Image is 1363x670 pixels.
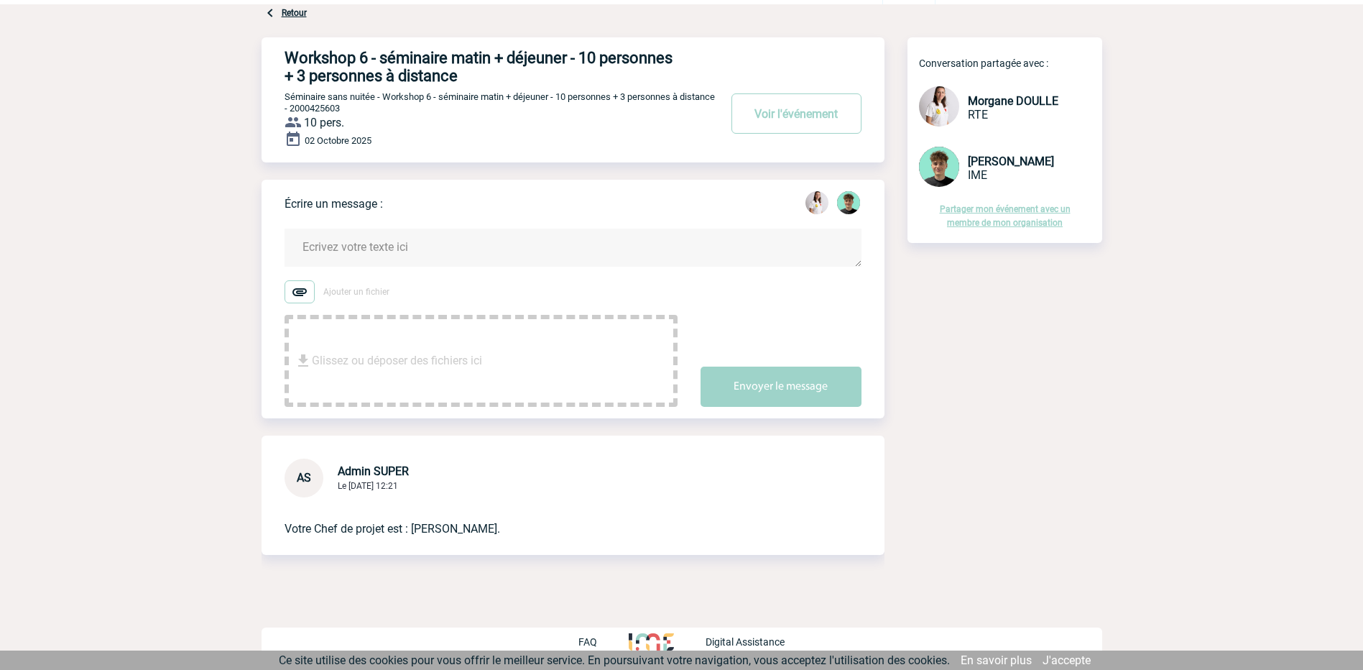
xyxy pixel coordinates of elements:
[285,197,383,211] p: Écrire un message :
[706,636,785,648] p: Digital Assistance
[919,147,959,187] img: 131612-0.png
[837,191,860,217] div: Victor KALB
[285,49,676,85] h4: Workshop 6 - séminaire matin + déjeuner - 10 personnes + 3 personnes à distance
[297,471,311,485] span: AS
[338,481,398,491] span: Le [DATE] 12:21
[295,352,312,370] img: file_download.svg
[919,86,959,127] img: 130205-0.jpg
[304,116,344,129] span: 10 pers.
[701,367,861,407] button: Envoyer le message
[285,497,821,538] p: Votre Chef de projet est : [PERSON_NAME].
[1043,653,1091,667] a: J'accepte
[338,464,409,478] span: Admin SUPER
[578,636,597,648] p: FAQ
[731,93,861,134] button: Voir l'événement
[940,204,1071,228] a: Partager mon événement avec un membre de mon organisation
[805,191,828,217] div: Morgane DOULLE
[323,287,389,297] span: Ajouter un fichier
[968,155,1054,168] span: [PERSON_NAME]
[968,168,987,182] span: IME
[285,91,715,114] span: Séminaire sans nuitée - Workshop 6 - séminaire matin + déjeuner - 10 personnes + 3 personnes à di...
[282,8,307,18] a: Retour
[968,94,1058,108] span: Morgane DOULLE
[305,135,371,146] span: 02 Octobre 2025
[961,653,1032,667] a: En savoir plus
[968,108,988,121] span: RTE
[805,191,828,214] img: 130205-0.jpg
[312,325,482,397] span: Glissez ou déposer des fichiers ici
[279,653,950,667] span: Ce site utilise des cookies pour vous offrir le meilleur service. En poursuivant votre navigation...
[837,191,860,214] img: 131612-0.png
[578,634,629,648] a: FAQ
[629,633,673,651] img: http://www.idealmeetingsevents.fr/
[919,58,1102,69] p: Conversation partagée avec :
